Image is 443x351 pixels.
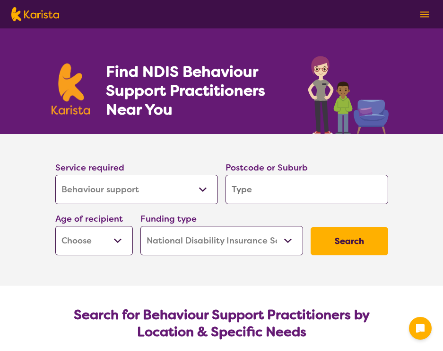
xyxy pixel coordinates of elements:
img: menu [420,11,429,18]
label: Postcode or Suburb [226,162,308,173]
img: Karista logo [11,7,59,21]
img: behaviour-support [305,51,392,134]
h1: Find NDIS Behaviour Support Practitioners Near You [106,62,289,119]
label: Age of recipient [55,213,123,225]
label: Funding type [140,213,197,225]
input: Type [226,175,388,204]
button: Search [311,227,388,255]
h2: Search for Behaviour Support Practitioners by Location & Specific Needs [63,306,381,341]
img: Karista logo [52,63,90,115]
label: Service required [55,162,124,173]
